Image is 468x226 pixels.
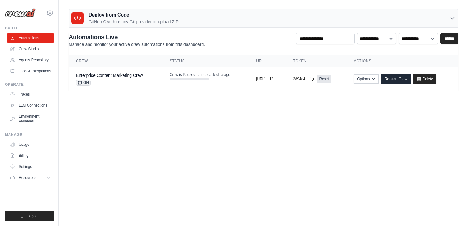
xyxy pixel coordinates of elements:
[76,80,91,86] span: GH
[69,55,162,67] th: Crew
[7,89,54,99] a: Traces
[7,151,54,160] a: Billing
[89,11,179,19] h3: Deploy from Code
[69,33,205,41] h2: Automations Live
[162,55,249,67] th: Status
[170,72,230,77] span: Crew is Paused, due to lack of usage
[381,74,410,84] a: Re-start Crew
[5,26,54,31] div: Build
[5,132,54,137] div: Manage
[69,41,205,47] p: Manage and monitor your active crew automations from this dashboard.
[89,19,179,25] p: GitHub OAuth or any Git provider or upload ZIP
[346,55,458,67] th: Actions
[5,8,36,17] img: Logo
[7,66,54,76] a: Tools & Integrations
[249,55,286,67] th: URL
[5,82,54,87] div: Operate
[76,73,143,78] a: Enterprise Content Marketing Crew
[7,100,54,110] a: LLM Connections
[7,33,54,43] a: Automations
[7,44,54,54] a: Crew Studio
[317,75,331,83] a: Reset
[413,74,437,84] a: Delete
[293,77,314,81] button: 2894c4...
[7,111,54,126] a: Environment Variables
[7,55,54,65] a: Agents Repository
[7,173,54,183] button: Resources
[19,175,36,180] span: Resources
[286,55,346,67] th: Token
[5,211,54,221] button: Logout
[7,162,54,171] a: Settings
[354,74,379,84] button: Options
[7,140,54,149] a: Usage
[27,213,39,218] span: Logout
